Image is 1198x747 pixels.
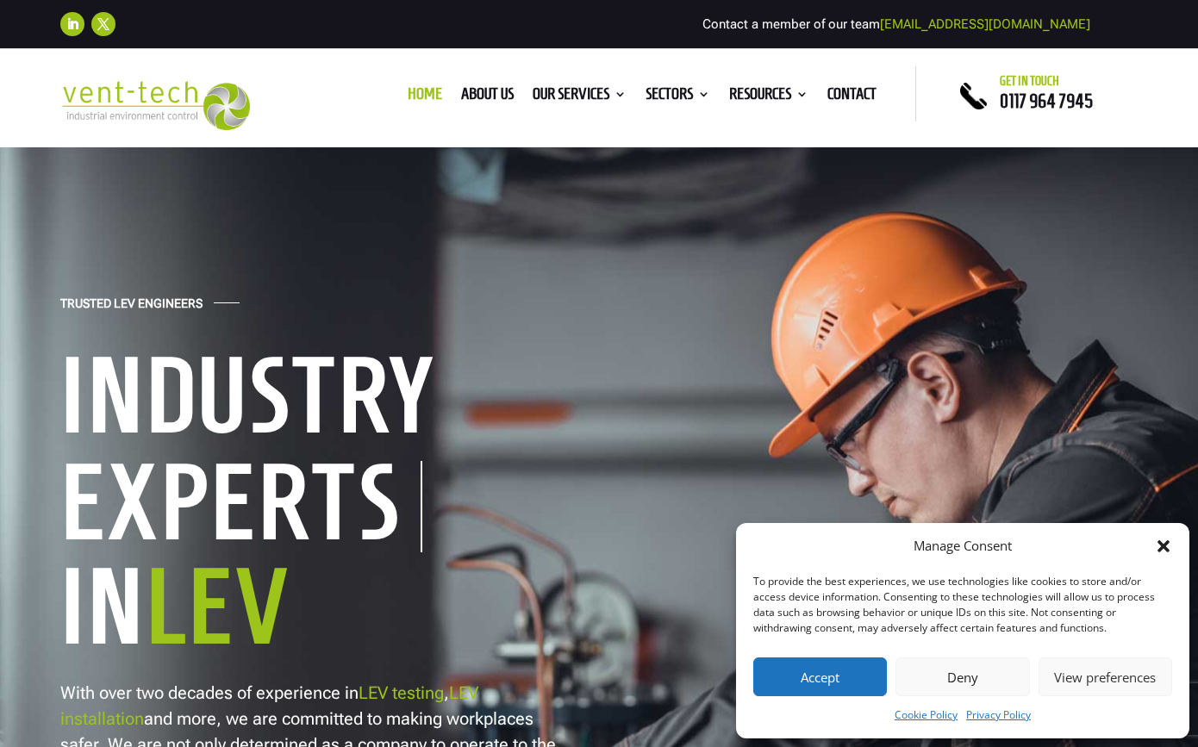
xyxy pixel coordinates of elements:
[753,574,1170,636] div: To provide the best experiences, we use technologies like cookies to store and/or access device i...
[1000,74,1059,88] span: Get in touch
[1155,538,1172,555] div: Close dialog
[729,88,808,107] a: Resources
[895,657,1029,696] button: Deny
[895,705,958,725] a: Cookie Policy
[60,552,595,669] h1: In
[702,16,1090,32] span: Contact a member of our team
[91,12,115,36] a: Follow on X
[1000,90,1093,111] a: 0117 964 7945
[60,341,595,458] h1: Industry
[461,88,514,107] a: About us
[60,296,203,320] h4: Trusted LEV Engineers
[146,550,291,663] span: LEV
[60,461,422,552] h1: Experts
[408,88,442,107] a: Home
[533,88,627,107] a: Our Services
[60,12,84,36] a: Follow on LinkedIn
[914,536,1012,557] div: Manage Consent
[60,81,250,129] img: 2023-09-27T08_35_16.549ZVENT-TECH---Clear-background
[646,88,710,107] a: Sectors
[880,16,1090,32] a: [EMAIL_ADDRESS][DOMAIN_NAME]
[1039,657,1172,696] button: View preferences
[753,657,887,696] button: Accept
[827,88,877,107] a: Contact
[359,682,444,703] a: LEV testing
[966,705,1031,725] a: Privacy Policy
